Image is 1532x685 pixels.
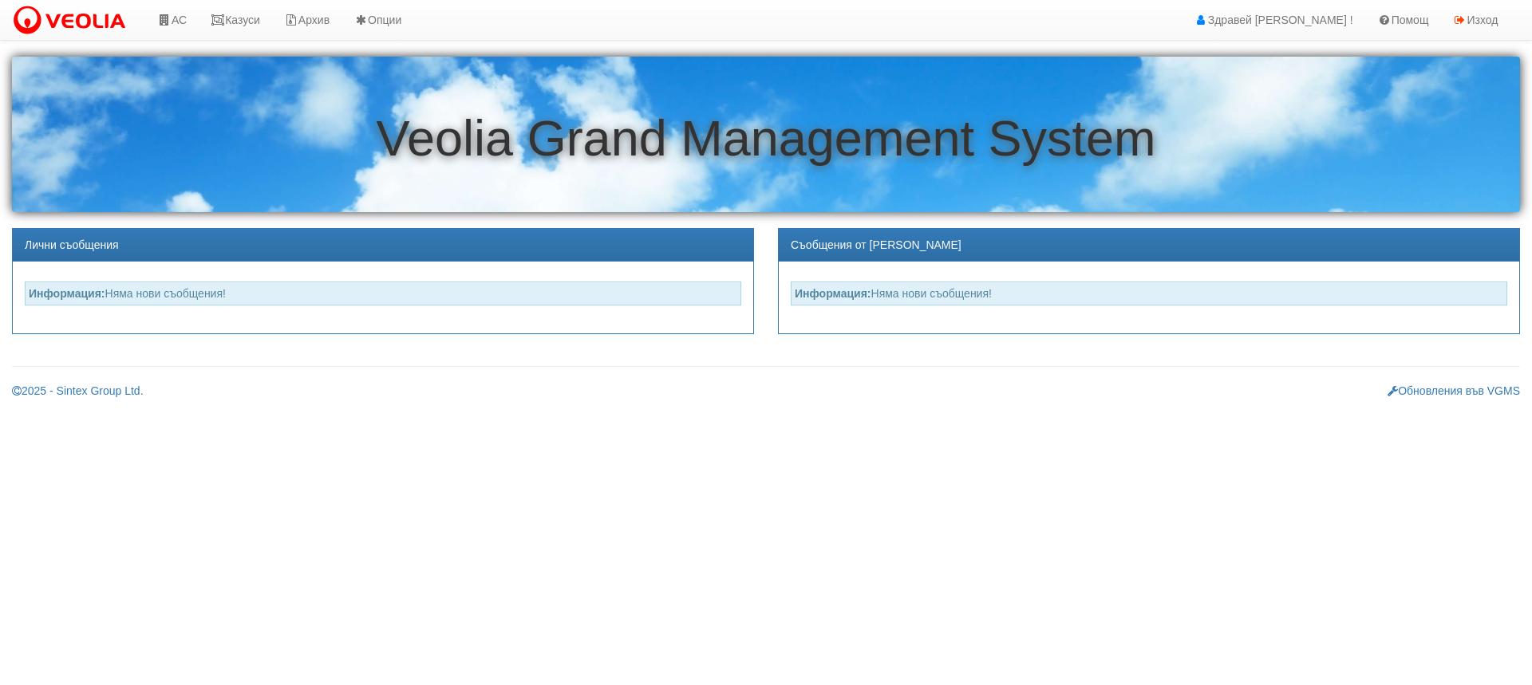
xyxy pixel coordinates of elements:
a: Обновления във VGMS [1388,384,1520,397]
h1: Veolia Grand Management System [12,111,1520,166]
div: Лични съобщения [13,229,753,262]
img: VeoliaLogo.png [12,4,133,37]
strong: Информация: [29,287,105,300]
strong: Информация: [795,287,871,300]
a: 2025 - Sintex Group Ltd. [12,384,144,397]
div: Съобщения от [PERSON_NAME] [779,229,1519,262]
div: Няма нови съобщения! [25,281,741,305]
div: Няма нови съобщения! [791,281,1507,305]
